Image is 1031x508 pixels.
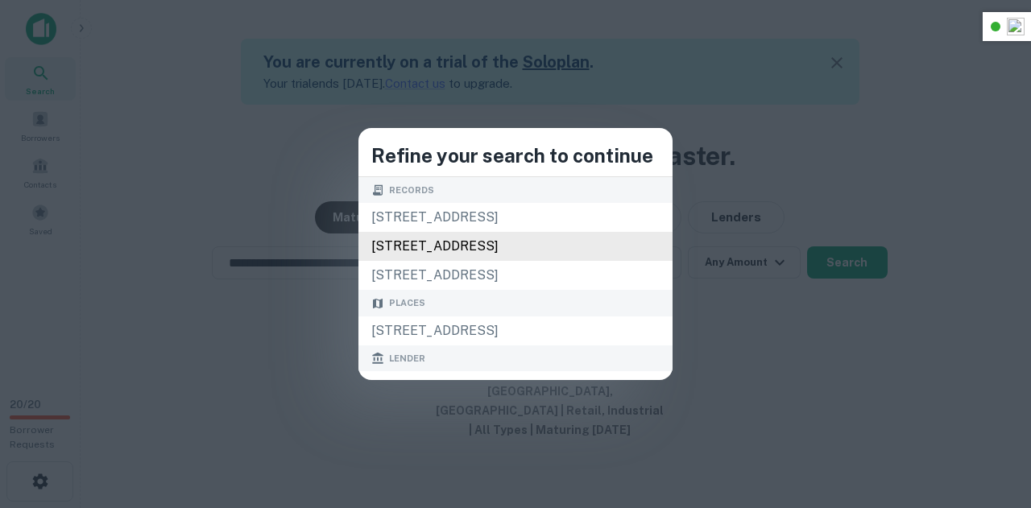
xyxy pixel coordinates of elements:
[371,141,660,170] h4: Refine your search to continue
[389,296,425,310] span: Places
[389,352,425,366] span: Lender
[358,261,673,290] div: [STREET_ADDRESS]
[389,184,434,197] span: Records
[358,232,673,261] div: [STREET_ADDRESS]
[950,379,1031,456] iframe: Chat Widget
[358,316,673,345] div: [STREET_ADDRESS]
[358,203,673,232] div: [STREET_ADDRESS]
